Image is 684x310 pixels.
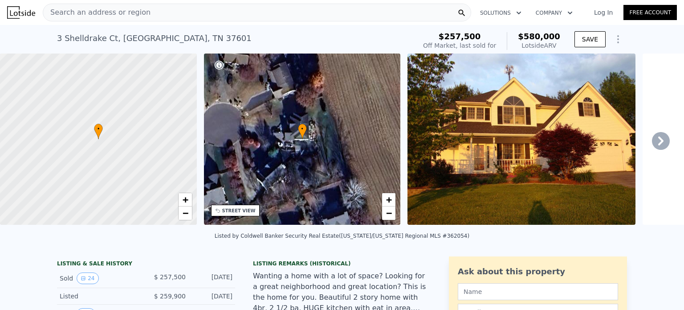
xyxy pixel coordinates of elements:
[43,7,151,18] span: Search an address or region
[193,292,232,301] div: [DATE]
[298,125,307,133] span: •
[94,125,103,133] span: •
[298,124,307,139] div: •
[407,54,635,225] img: Sale: 127439217 Parcel: 89948826
[222,207,256,214] div: STREET VIEW
[60,273,139,284] div: Sold
[386,207,392,219] span: −
[439,32,481,41] span: $257,500
[179,193,192,207] a: Zoom in
[57,260,235,269] div: LISTING & SALE HISTORY
[574,31,606,47] button: SAVE
[623,5,677,20] a: Free Account
[154,293,186,300] span: $ 259,900
[583,8,623,17] a: Log In
[77,273,98,284] button: View historical data
[7,6,35,19] img: Lotside
[386,194,392,205] span: +
[423,41,496,50] div: Off Market, last sold for
[182,207,188,219] span: −
[529,5,580,21] button: Company
[518,41,560,50] div: Lotside ARV
[382,207,395,220] a: Zoom out
[382,193,395,207] a: Zoom in
[253,260,431,267] div: Listing Remarks (Historical)
[215,233,469,239] div: Listed by Coldwell Banker Security Real Estate ([US_STATE]/[US_STATE] Regional MLS #362054)
[179,207,192,220] a: Zoom out
[458,265,618,278] div: Ask about this property
[94,124,103,139] div: •
[182,194,188,205] span: +
[193,273,232,284] div: [DATE]
[458,283,618,300] input: Name
[473,5,529,21] button: Solutions
[60,292,139,301] div: Listed
[57,32,252,45] div: 3 Shelldrake Ct , [GEOGRAPHIC_DATA] , TN 37601
[518,32,560,41] span: $580,000
[609,30,627,48] button: Show Options
[154,273,186,281] span: $ 257,500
